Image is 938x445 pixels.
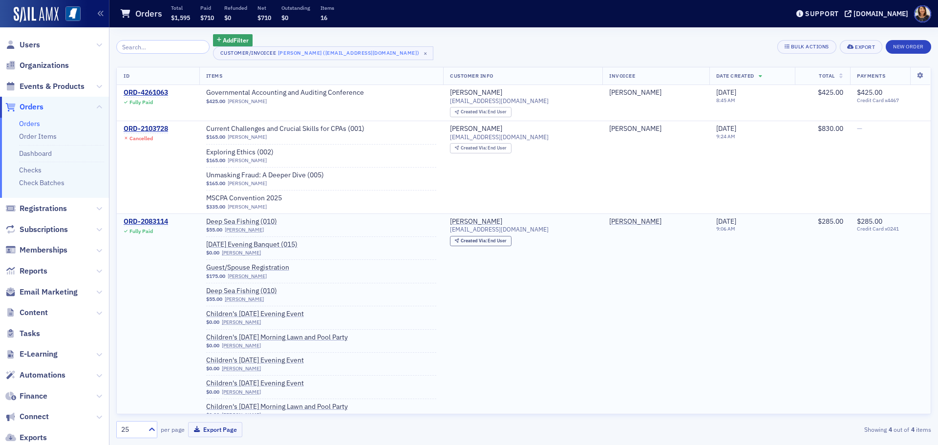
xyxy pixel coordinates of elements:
a: Exploring Ethics (002) [206,148,329,157]
a: [PERSON_NAME] [225,296,264,302]
span: Children's Friday Morning Lawn and Pool Party [206,403,348,411]
span: Unmasking Fraud: A Deeper Dive (005) [206,171,329,180]
div: [PERSON_NAME] [609,88,661,97]
p: Items [320,4,334,11]
p: Refunded [224,4,247,11]
a: Guest/Spouse Registration [206,263,329,272]
a: [PERSON_NAME] [609,217,661,226]
span: Events & Products [20,81,85,92]
span: 16 [320,14,327,21]
h1: Orders [135,8,162,20]
span: Current Challenges and Crucial Skills for CPAs (001) [206,125,364,133]
span: $165.00 [206,180,225,187]
a: Children's [DATE] Evening Event [206,310,329,318]
p: Net [257,4,271,11]
span: E-Learning [20,349,58,360]
span: Date Created [716,72,754,79]
p: Outstanding [281,4,310,11]
span: $710 [200,14,214,21]
div: [PERSON_NAME] ([EMAIL_ADDRESS][DOMAIN_NAME]) [278,48,419,58]
a: Deep Sea Fishing (010) [206,287,329,296]
span: Saturday Evening Banquet (015) [206,240,329,249]
div: Created Via: End User [450,107,512,117]
span: Payments [857,72,885,79]
a: Automations [5,370,65,381]
span: [EMAIL_ADDRESS][DOMAIN_NAME] [450,226,549,233]
span: Customer Info [450,72,493,79]
a: E-Learning [5,349,58,360]
span: $335.00 [206,204,225,210]
span: Tasks [20,328,40,339]
button: Export Page [188,422,242,437]
div: Created Via: End User [450,143,512,153]
a: [PERSON_NAME] [222,389,261,395]
div: [PERSON_NAME] [450,88,502,97]
span: Created Via : [461,108,488,115]
span: Invoicee [609,72,635,79]
span: Organizations [20,60,69,71]
a: ORD-4261063 [124,88,168,97]
span: Items [206,72,223,79]
button: AddFilter [213,34,253,46]
input: Search… [116,40,210,54]
a: [DATE] Evening Banquet (015) [206,240,329,249]
a: ORD-2103728 [124,125,168,133]
a: [PERSON_NAME] [228,134,267,140]
a: Memberships [5,245,67,255]
img: SailAMX [65,6,81,21]
span: Registrations [20,203,67,214]
span: Reports [20,266,47,276]
span: Created Via : [461,237,488,244]
span: $55.00 [206,227,222,233]
a: Tasks [5,328,40,339]
span: $0.00 [206,389,219,395]
a: [PERSON_NAME] [222,342,261,349]
div: [PERSON_NAME] [450,217,502,226]
div: 25 [121,424,143,435]
span: Derrick Garner [609,217,702,226]
span: Derrick Garner [609,125,702,133]
a: [PERSON_NAME] [228,273,267,279]
a: [PERSON_NAME] [222,412,261,418]
span: Children's Thursday Evening Event [206,379,329,388]
button: New Order [886,40,931,54]
a: Checks [19,166,42,174]
div: Bulk Actions [791,44,829,49]
div: Created Via: End User [450,236,512,246]
a: Connect [5,411,49,422]
div: ORD-2083114 [124,217,168,226]
div: End User [461,109,507,115]
span: $425.00 [857,88,882,97]
a: [PERSON_NAME] [225,227,264,233]
span: × [421,49,430,58]
span: Created Via : [461,145,488,151]
span: $55.00 [206,296,222,302]
span: $175.00 [206,273,225,279]
a: Orders [5,102,43,112]
a: [PERSON_NAME] [228,157,267,164]
span: Credit Card x4467 [857,97,924,104]
span: $0 [281,14,288,21]
a: Exports [5,432,47,443]
a: Registrations [5,203,67,214]
span: Email Marketing [20,287,78,297]
div: Cancelled [129,135,153,142]
div: Customer/Invoicee [220,50,277,56]
a: MSCPA Convention 2025 [206,194,329,203]
a: [PERSON_NAME] [222,250,261,256]
span: $0.00 [206,319,219,325]
a: [PERSON_NAME] [228,180,267,187]
a: Organizations [5,60,69,71]
div: Support [805,9,839,18]
a: Email Marketing [5,287,78,297]
a: Finance [5,391,47,402]
p: Paid [200,4,214,11]
strong: 4 [887,425,894,434]
div: [PERSON_NAME] [609,125,661,133]
span: Children's Thursday Evening Event [206,310,329,318]
span: Connect [20,411,49,422]
span: [DATE] [716,88,736,97]
a: [PERSON_NAME] [228,98,267,105]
